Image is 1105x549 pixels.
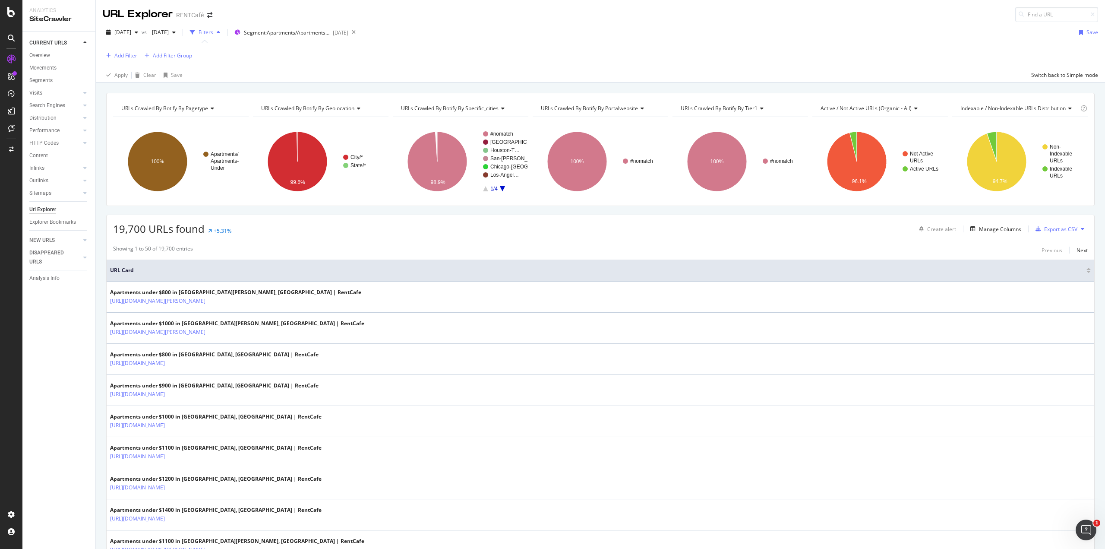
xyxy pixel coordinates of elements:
div: Apartments under $1400 in [GEOGRAPHIC_DATA], [GEOGRAPHIC_DATA] | RentCafe [110,506,322,514]
a: DISAPPEARED URLS [29,248,81,267]
a: HTTP Codes [29,139,81,148]
a: Segments [29,76,89,85]
div: Add Filter [114,52,137,59]
text: State/* [350,162,366,168]
span: Active / Not Active URLs (organic - all) [821,105,912,112]
h4: URLs Crawled By Botify By pagetype [120,102,241,115]
a: Outlinks [29,176,81,185]
svg: A chart. [952,124,1087,199]
text: 100% [151,159,164,165]
a: Performance [29,126,81,135]
div: Apartments under $1100 in [GEOGRAPHIC_DATA], [GEOGRAPHIC_DATA] | RentCafe [110,444,322,452]
span: URLs Crawled By Botify By geolocation [261,105,354,112]
a: Sitemaps [29,189,81,198]
div: A chart. [812,124,947,199]
div: Export as CSV [1044,225,1077,233]
div: Next [1077,247,1088,254]
text: Under [211,165,225,171]
text: 1/4 [490,186,498,192]
div: Performance [29,126,60,135]
button: Switch back to Simple mode [1028,68,1098,82]
button: [DATE] [148,25,179,39]
h4: URLs Crawled By Botify By portalwebsite [539,102,660,115]
div: Apartments under $1000 in [GEOGRAPHIC_DATA], [GEOGRAPHIC_DATA] | RentCafe [110,413,322,421]
text: URLs [1050,158,1063,164]
a: Inlinks [29,164,81,173]
div: Distribution [29,114,57,123]
a: NEW URLS [29,236,81,245]
a: [URL][DOMAIN_NAME] [110,390,165,399]
div: Url Explorer [29,205,56,214]
span: URL Card [110,267,1084,274]
a: Url Explorer [29,205,89,214]
span: 2025 Jul. 29th [148,29,169,36]
a: [URL][DOMAIN_NAME] [110,483,165,492]
text: URLs [1050,173,1063,179]
a: [URL][DOMAIN_NAME] [110,514,165,523]
div: DISAPPEARED URLS [29,248,73,267]
button: Add Filter Group [141,51,192,61]
div: URL Explorer [103,7,173,22]
text: Apartments- [211,158,239,164]
div: Overview [29,51,50,60]
div: Visits [29,89,42,98]
div: arrow-right-arrow-left [207,12,212,18]
div: HTTP Codes [29,139,59,148]
div: Showing 1 to 50 of 19,700 entries [113,245,193,255]
button: Clear [132,68,156,82]
div: A chart. [113,124,248,199]
iframe: Intercom live chat [1076,520,1096,540]
div: Apartments under $800 in [GEOGRAPHIC_DATA][PERSON_NAME], [GEOGRAPHIC_DATA] | RentCafe [110,289,361,296]
div: Outlinks [29,176,48,185]
h4: Indexable / Non-Indexable URLs Distribution [959,102,1079,115]
h4: URLs Crawled By Botify By specific_cities [399,102,521,115]
a: [URL][DOMAIN_NAME] [110,421,165,430]
a: Explorer Bookmarks [29,218,89,227]
text: City/* [350,154,363,160]
div: Save [171,71,183,79]
div: Apply [114,71,128,79]
button: Filters [186,25,224,39]
div: CURRENT URLS [29,38,67,48]
text: Houston-T… [490,147,520,153]
button: Save [1076,25,1098,39]
button: Add Filter [103,51,137,61]
a: Movements [29,63,89,73]
span: URLs Crawled By Botify By portalwebsite [541,105,638,112]
span: 2025 Sep. 17th [114,29,131,36]
text: Indexable [1050,166,1072,172]
svg: A chart. [533,124,667,199]
span: Segment: Apartments/Apartments-Under [244,29,330,36]
text: URLs [910,158,923,164]
div: Apartments under $1100 in [GEOGRAPHIC_DATA][PERSON_NAME], [GEOGRAPHIC_DATA] | RentCafe [110,537,364,545]
div: NEW URLS [29,236,55,245]
text: Not Active [910,151,933,157]
div: Create alert [927,225,956,233]
a: Search Engines [29,101,81,110]
div: [DATE] [333,29,348,36]
div: +5.31% [214,227,231,235]
div: RENTCafé [176,11,204,19]
button: Previous [1042,245,1062,255]
input: Find a URL [1015,7,1098,22]
span: URLs Crawled By Botify By specific_cities [401,105,499,112]
div: Segments [29,76,53,85]
div: Explorer Bookmarks [29,218,76,227]
a: Distribution [29,114,81,123]
a: Content [29,151,89,160]
div: Search Engines [29,101,65,110]
button: Apply [103,68,128,82]
div: Movements [29,63,57,73]
div: Add Filter Group [153,52,192,59]
button: Save [160,68,183,82]
text: 96.1% [852,178,867,184]
text: Active URLs [910,166,938,172]
button: Segment:Apartments/Apartments-Under[DATE] [231,25,348,39]
div: A chart. [253,124,388,199]
span: Indexable / Non-Indexable URLs distribution [960,105,1066,112]
text: San-[PERSON_NAME]… [490,155,549,162]
text: 100% [710,159,723,165]
span: vs [142,29,148,36]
